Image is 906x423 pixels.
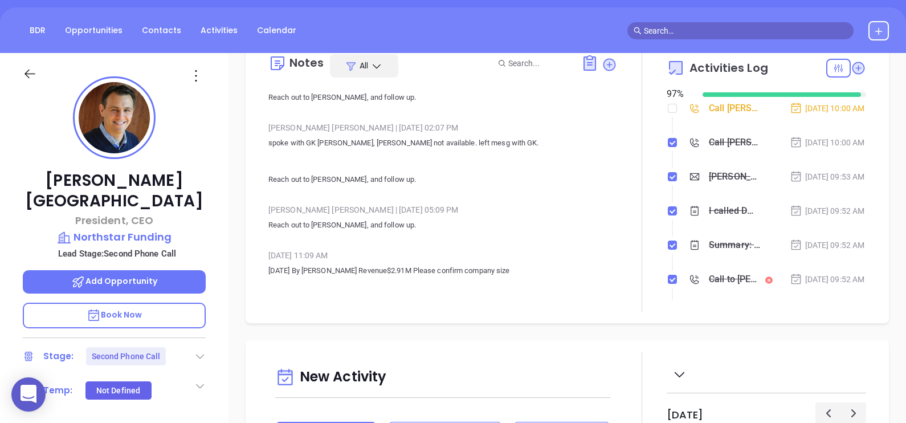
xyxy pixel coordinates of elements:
[790,239,865,251] div: [DATE] 09:52 AM
[634,27,642,35] span: search
[709,202,760,219] div: I called DM's mobile but no answer and vm is full, email sent
[250,21,303,40] a: Calendar
[28,246,206,261] p: Lead Stage: Second Phone Call
[23,21,52,40] a: BDR
[194,21,244,40] a: Activities
[23,170,206,211] p: [PERSON_NAME] [GEOGRAPHIC_DATA]
[790,205,865,217] div: [DATE] 09:52 AM
[275,363,610,392] div: New Activity
[709,237,760,254] div: Summary: The message indicates that the phone number [PHONE_NUMBER] is unreachable due to a full ...
[268,264,617,278] p: [DATE] By [PERSON_NAME] Revenue$2.91M Please confirm company size
[79,82,150,153] img: profile-user
[92,347,161,365] div: Second Phone Call
[790,136,865,149] div: [DATE] 10:00 AM
[43,348,74,365] div: Stage:
[790,273,865,286] div: [DATE] 09:52 AM
[790,170,865,183] div: [DATE] 09:53 AM
[268,201,617,218] div: [PERSON_NAME] [PERSON_NAME] [DATE] 05:09 PM
[135,21,188,40] a: Contacts
[96,381,140,400] div: Not Defined
[360,60,368,71] span: All
[58,21,129,40] a: Opportunities
[667,409,703,421] h2: [DATE]
[709,100,760,117] div: Call [PERSON_NAME] to follow up
[23,229,206,245] a: Northstar Funding
[268,136,617,150] p: spoke with GK [PERSON_NAME], [PERSON_NAME] not available. left mesg with GK.
[790,102,865,115] div: [DATE] 10:00 AM
[395,123,397,132] span: |
[508,57,569,70] input: Search...
[709,134,760,151] div: Call [PERSON_NAME] to follow up
[87,309,142,320] span: Book Now
[268,173,617,186] p: Reach out to [PERSON_NAME], and follow up.
[644,25,848,37] input: Search…
[268,218,617,232] p: Reach out to [PERSON_NAME], and follow up.
[395,205,397,214] span: |
[709,271,760,288] div: Call to [PERSON_NAME]
[71,275,158,287] span: Add Opportunity
[268,119,617,136] div: [PERSON_NAME] [PERSON_NAME] [DATE] 02:07 PM
[667,87,688,101] div: 97 %
[289,57,324,68] div: Notes
[689,62,768,74] span: Activities Log
[43,382,73,399] div: Temp:
[23,213,206,228] p: President, CEO
[268,247,617,264] div: [DATE] 11:09 AM
[709,168,760,185] div: [PERSON_NAME], did you know [US_STATE]'s data protection law is now being enforced?
[268,91,617,104] p: Reach out to [PERSON_NAME], and follow up.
